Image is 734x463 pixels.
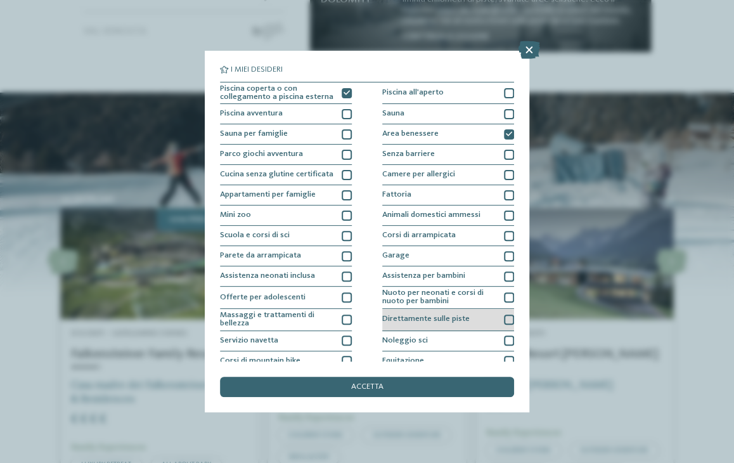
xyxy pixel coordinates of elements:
[220,252,301,260] span: Parete da arrampicata
[220,272,315,280] span: Assistenza neonati inclusa
[220,231,290,240] span: Scuola e corsi di sci
[382,89,444,97] span: Piscina all'aperto
[382,337,428,345] span: Noleggio sci
[220,357,300,365] span: Corsi di mountain bike
[382,315,470,323] span: Direttamente sulle piste
[220,311,334,328] span: Massaggi e trattamenti di bellezza
[382,130,439,138] span: Area benessere
[382,289,496,306] span: Nuoto per neonati e corsi di nuoto per bambini
[220,171,333,179] span: Cucina senza glutine certificata
[382,110,404,118] span: Sauna
[220,85,334,101] span: Piscina coperta o con collegamento a piscina esterna
[382,252,409,260] span: Garage
[382,211,480,219] span: Animali domestici ammessi
[382,150,435,159] span: Senza barriere
[220,337,278,345] span: Servizio navetta
[220,294,306,302] span: Offerte per adolescenti
[220,211,251,219] span: Mini zoo
[220,150,303,159] span: Parco giochi avventura
[382,191,411,199] span: Fattoria
[382,357,424,365] span: Equitazione
[382,231,456,240] span: Corsi di arrampicata
[220,110,283,118] span: Piscina avventura
[382,272,465,280] span: Assistenza per bambini
[220,130,288,138] span: Sauna per famiglie
[231,66,283,74] span: I miei desideri
[351,383,383,391] span: accetta
[382,171,455,179] span: Camere per allergici
[220,191,316,199] span: Appartamenti per famiglie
